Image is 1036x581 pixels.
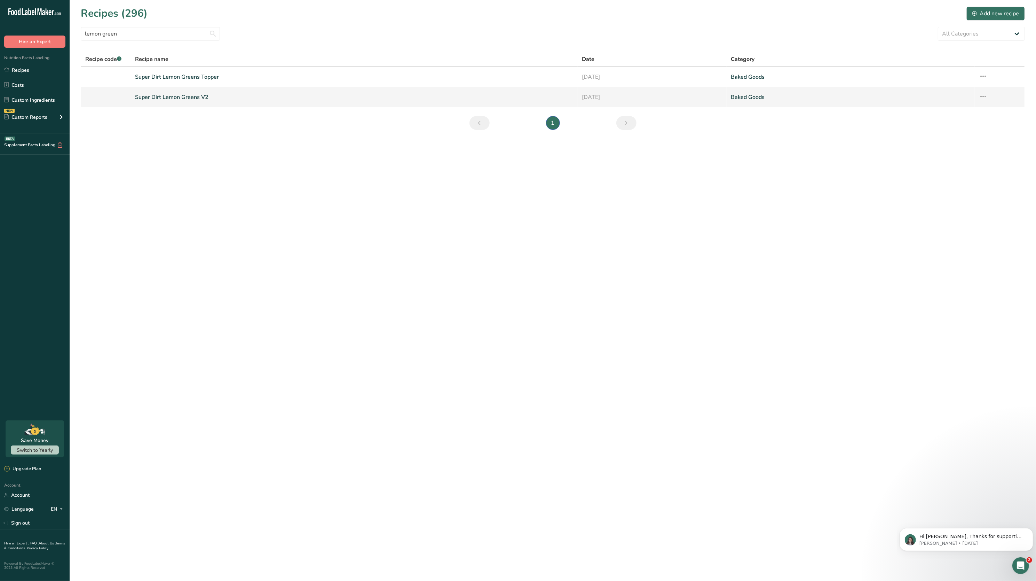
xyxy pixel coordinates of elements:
input: Search for recipe [81,27,220,41]
a: About Us . [39,541,55,546]
a: Privacy Policy [27,546,48,551]
a: Super Dirt Lemon Greens Topper [135,70,574,84]
h1: Recipes (296) [81,6,148,21]
a: Terms & Conditions . [4,541,65,551]
button: Switch to Yearly [11,446,59,455]
span: Category [731,55,754,63]
a: [DATE] [582,90,722,104]
a: Baked Goods [731,90,971,104]
a: Hire an Expert . [4,541,29,546]
iframe: Intercom notifications message [897,513,1036,562]
div: EN [51,505,65,513]
span: Recipe code [85,55,121,63]
a: Super Dirt Lemon Greens V2 [135,90,574,104]
a: Baked Goods [731,70,971,84]
span: 2 [1027,557,1032,563]
a: Next page [616,116,636,130]
a: FAQ . [30,541,39,546]
span: Recipe name [135,55,168,63]
div: Save Money [21,437,49,444]
div: Upgrade Plan [4,466,41,473]
div: BETA [5,137,15,141]
span: Date [582,55,594,63]
button: Add new recipe [966,7,1025,21]
a: Previous page [469,116,490,130]
a: Language [4,503,34,515]
div: Add new recipe [972,9,1019,18]
button: Hire an Expert [4,36,65,48]
span: Switch to Yearly [17,447,53,454]
div: NEW [4,109,15,113]
a: [DATE] [582,70,722,84]
iframe: Intercom live chat [1012,557,1029,574]
div: Custom Reports [4,114,47,121]
div: Powered By FoodLabelMaker © 2025 All Rights Reserved [4,561,65,570]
